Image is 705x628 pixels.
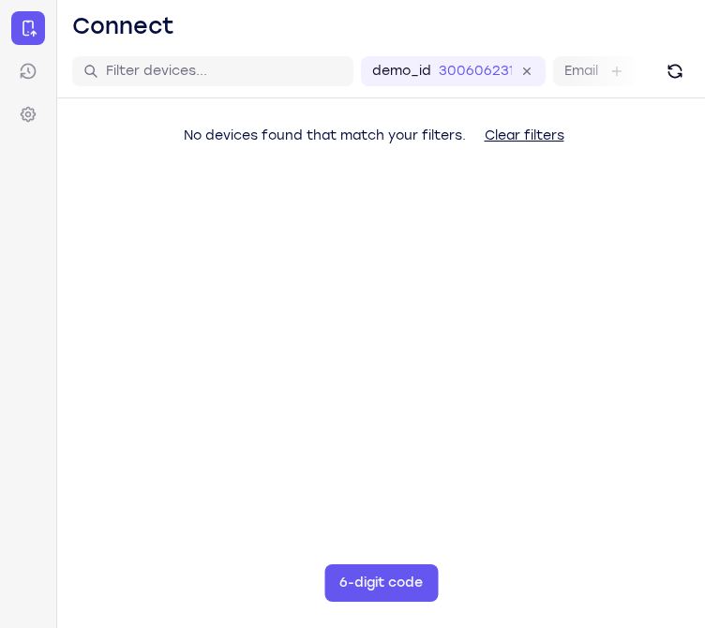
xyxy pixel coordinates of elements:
[184,127,466,143] span: No devices found that match your filters.
[72,11,174,41] h1: Connect
[470,117,579,155] button: Clear filters
[11,97,45,131] a: Settings
[324,564,438,602] button: 6-digit code
[564,62,598,81] label: Email
[372,62,431,81] label: demo_id
[11,54,45,88] a: Sessions
[11,11,45,45] a: Connect
[106,62,342,81] input: Filter devices...
[660,56,690,86] button: Refresh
